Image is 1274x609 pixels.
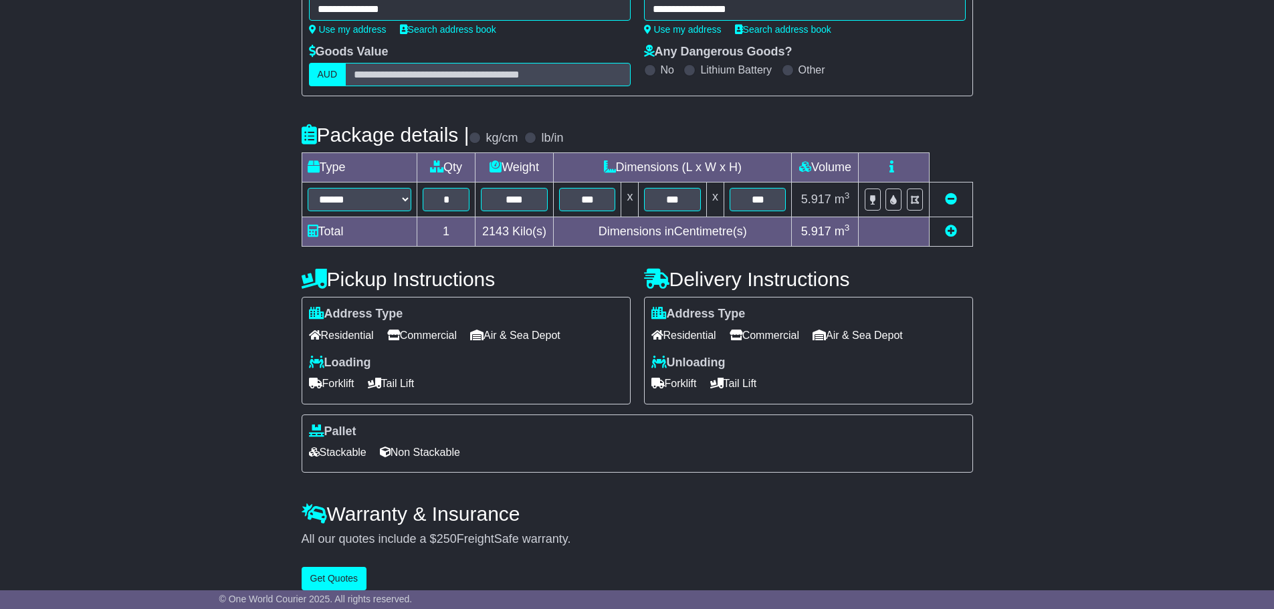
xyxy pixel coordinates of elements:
span: Non Stackable [380,442,460,463]
a: Use my address [644,24,722,35]
span: Forklift [651,373,697,394]
sup: 3 [845,191,850,201]
label: Address Type [651,307,746,322]
label: Address Type [309,307,403,322]
h4: Warranty & Insurance [302,503,973,525]
span: Stackable [309,442,366,463]
span: Residential [309,325,374,346]
label: Any Dangerous Goods? [644,45,792,59]
a: Add new item [945,225,957,238]
a: Remove this item [945,193,957,206]
label: Other [799,64,825,76]
span: Commercial [387,325,457,346]
span: Tail Lift [368,373,415,394]
label: Loading [309,356,371,370]
span: Forklift [309,373,354,394]
span: 5.917 [801,193,831,206]
button: Get Quotes [302,567,367,590]
span: Air & Sea Depot [470,325,560,346]
td: Type [302,153,417,182]
td: 1 [417,217,475,247]
label: kg/cm [486,131,518,146]
span: Tail Lift [710,373,757,394]
td: Total [302,217,417,247]
a: Use my address [309,24,387,35]
span: Commercial [730,325,799,346]
span: Residential [651,325,716,346]
td: Volume [792,153,859,182]
td: x [706,182,724,217]
label: Goods Value [309,45,389,59]
a: Search address book [735,24,831,35]
span: m [835,193,850,206]
label: Unloading [651,356,726,370]
td: Kilo(s) [475,217,554,247]
sup: 3 [845,223,850,233]
span: 5.917 [801,225,831,238]
td: Weight [475,153,554,182]
span: 2143 [482,225,509,238]
td: Dimensions (L x W x H) [553,153,791,182]
span: 250 [437,532,457,545]
label: Lithium Battery [700,64,772,76]
label: lb/in [541,131,563,146]
td: x [621,182,639,217]
h4: Package details | [302,124,469,146]
label: AUD [309,63,346,86]
div: All our quotes include a $ FreightSafe warranty. [302,532,973,547]
label: Pallet [309,424,356,439]
span: © One World Courier 2025. All rights reserved. [219,594,413,604]
h4: Pickup Instructions [302,268,631,290]
span: m [835,225,850,238]
td: Dimensions in Centimetre(s) [553,217,791,247]
span: Air & Sea Depot [813,325,903,346]
h4: Delivery Instructions [644,268,973,290]
td: Qty [417,153,475,182]
label: No [661,64,674,76]
a: Search address book [400,24,496,35]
